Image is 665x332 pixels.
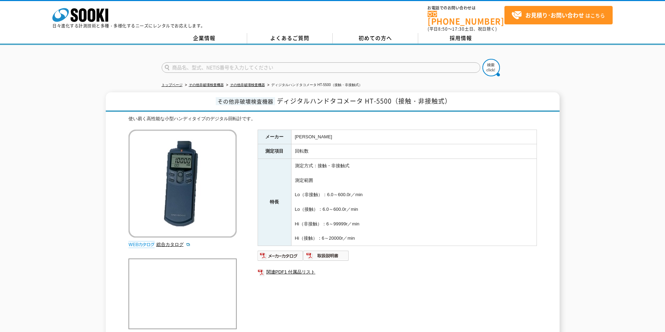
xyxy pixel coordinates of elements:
a: メーカーカタログ [258,255,303,260]
a: 採用情報 [418,33,504,44]
img: 取扱説明書 [303,250,349,261]
img: btn_search.png [482,59,500,76]
span: 17:30 [452,26,465,32]
img: メーカーカタログ [258,250,303,261]
span: はこちら [511,10,605,21]
span: 初めての方へ [359,34,392,42]
a: お見積り･お問い合わせはこちら [504,6,613,24]
th: 特長 [258,159,291,246]
a: 初めての方へ [333,33,418,44]
div: 使い易く高性能な小型ハンディタイプのデジタル回転計です。 [128,115,537,123]
th: 測定項目 [258,144,291,159]
span: お電話でのお問い合わせは [428,6,504,10]
th: メーカー [258,130,291,144]
td: [PERSON_NAME] [291,130,537,144]
strong: お見積り･お問い合わせ [525,11,584,19]
img: ディジタルハンドタコメータ HT-5500（接触・非接触式） [128,130,237,238]
span: (平日 ～ 土日、祝日除く) [428,26,497,32]
span: 8:50 [438,26,448,32]
td: 回転数 [291,144,537,159]
td: 測定方式：接触・非接触式 測定範囲 Lo（非接触）：6.0～600.0r／min Lo（接触）：6.0～600.0r／min Hi（非接触）：6～99999r／min Hi（接触）：6～2000... [291,159,537,246]
input: 商品名、型式、NETIS番号を入力してください [162,62,480,73]
span: その他非破壊検査機器 [216,97,275,105]
a: 取扱説明書 [303,255,349,260]
p: 日々進化する計測技術と多種・多様化するニーズにレンタルでお応えします。 [52,24,205,28]
a: [PHONE_NUMBER] [428,11,504,25]
a: 総合カタログ [156,242,191,247]
a: 企業情報 [162,33,247,44]
li: ディジタルハンドタコメータ HT-5500（接触・非接触式） [266,82,362,89]
a: よくあるご質問 [247,33,333,44]
img: webカタログ [128,241,155,248]
a: その他非破壊検査機器 [230,83,265,87]
a: トップページ [162,83,183,87]
a: 関連PDF1 付属品リスト [258,268,537,277]
a: その他非破壊検査機器 [189,83,224,87]
span: ディジタルハンドタコメータ HT-5500（接触・非接触式） [277,96,451,106]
